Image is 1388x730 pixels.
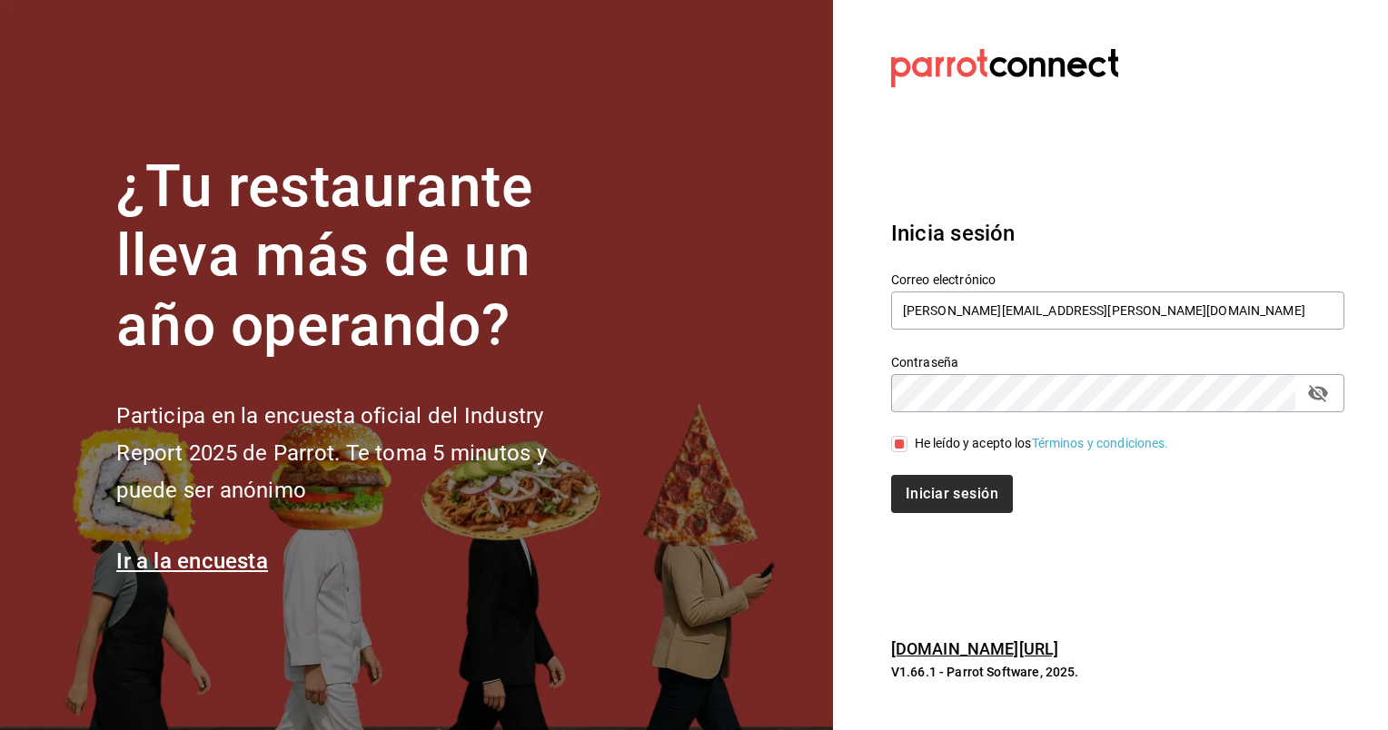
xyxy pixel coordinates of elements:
a: Ir a la encuesta [116,548,268,574]
p: V1.66.1 - Parrot Software, 2025. [891,663,1344,681]
a: [DOMAIN_NAME][URL] [891,639,1058,658]
h3: Inicia sesión [891,217,1344,250]
label: Correo electrónico [891,272,1344,285]
input: Ingresa tu correo electrónico [891,291,1344,330]
h2: Participa en la encuesta oficial del Industry Report 2025 de Parrot. Te toma 5 minutos y puede se... [116,398,607,508]
h1: ¿Tu restaurante lleva más de un año operando? [116,153,607,361]
button: Iniciar sesión [891,475,1013,513]
button: passwordField [1303,378,1333,409]
label: Contraseña [891,355,1344,368]
a: Términos y condiciones. [1032,436,1169,450]
div: He leído y acepto los [915,434,1169,453]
